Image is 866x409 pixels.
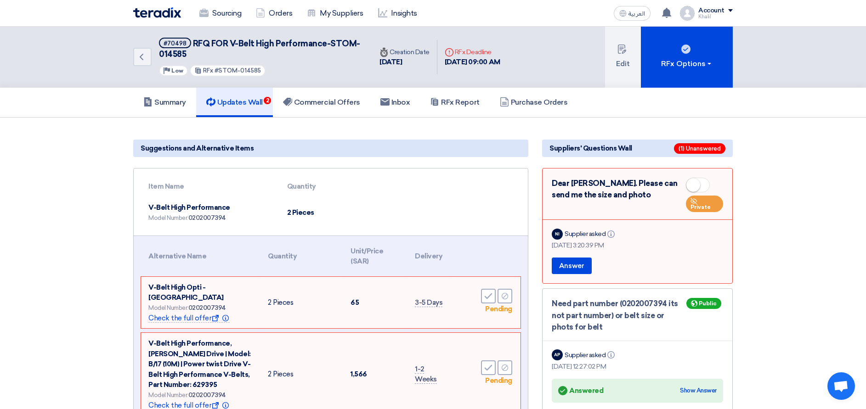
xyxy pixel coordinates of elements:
[273,88,370,117] a: Commercial Offers
[159,38,361,60] h5: RFQ FOR V-Belt High Performance-STOM-014585
[565,229,617,239] div: Supplier asked
[699,300,717,307] span: Public
[141,143,254,153] span: Suggestions and Alternative Items
[485,305,512,313] div: Pending
[249,3,300,23] a: Orders
[445,47,500,57] div: RFx Deadline
[343,241,408,272] th: Unit/Price (SAR)
[379,57,430,67] div: [DATE]
[148,213,272,223] div: Model Number:
[565,350,617,360] div: Supplier asked
[148,339,251,389] span: V-Belt High Performance, [PERSON_NAME] Drive | Model: B/17 (10M) | Power twist Drive V-Belt High ...
[380,98,410,107] h5: Inbox
[143,98,186,107] h5: Summary
[260,277,343,329] td: 2 Pieces
[370,88,420,117] a: Inbox
[159,39,360,59] span: RFQ FOR V-Belt High Performance-STOM-014585
[283,98,360,107] h5: Commercial Offers
[500,98,568,107] h5: Purchase Orders
[148,303,253,313] div: Model Number:
[141,197,280,228] td: V-Belt High Performance
[280,197,376,228] td: 2 Pieces
[260,241,343,272] th: Quantity
[552,258,592,274] button: Answer
[351,298,359,307] span: 65
[605,27,641,88] button: Edit
[552,362,723,371] div: [DATE] 12:27:02 PM
[698,7,724,15] div: Account
[408,241,452,272] th: Delivery
[351,370,367,378] span: 1,566
[379,47,430,57] div: Creation Date
[698,14,733,19] div: Khalil
[680,6,695,21] img: profile_test.png
[549,143,632,153] span: Suppliers' Questions Wall
[280,176,376,197] th: Quantity
[661,58,713,69] div: RFx Options
[206,98,263,107] h5: Updates Wall
[141,241,260,272] th: Alternative Name
[148,390,253,400] div: Model Number:
[188,214,226,222] span: 0202007394
[215,67,261,74] span: #STOM-014585
[445,57,500,67] div: [DATE] 09:00 AM
[196,88,273,117] a: Updates Wall2
[188,304,226,312] span: 0202007394
[148,283,224,302] span: V-Belt High Opti - [GEOGRAPHIC_DATA]
[371,3,425,23] a: Insights
[192,3,249,23] a: Sourcing
[203,67,213,74] span: RFx
[415,298,442,307] span: 3-5 Days
[614,6,651,21] button: العربية
[552,229,563,240] div: NI
[133,7,181,18] img: Teradix logo
[680,386,717,395] div: Show Answer
[552,349,563,360] div: AP
[264,97,271,104] span: 2
[141,176,280,197] th: Item Name
[641,27,733,88] button: RFx Options
[415,365,437,384] span: 1-2 Weeks
[628,11,645,17] span: العربية
[171,67,183,74] span: Low
[188,391,226,399] span: 0202007394
[485,377,512,385] div: Pending
[164,40,187,46] div: #70498
[827,372,855,400] a: Open chat
[300,3,370,23] a: My Suppliers
[490,88,578,117] a: Purchase Orders
[133,88,196,117] a: Summary
[552,241,723,250] div: [DATE] 3:20:39 PM
[552,298,723,333] div: Need part number (0202007394 its not part number) or belt size or phots for belt
[691,204,711,210] span: Private
[430,98,479,107] h5: RFx Report
[148,314,230,323] span: Check the full offer
[420,88,489,117] a: RFx Report
[558,384,603,397] div: Answered
[552,178,723,213] div: Dear [PERSON_NAME]. Please can send me the size and photo
[674,143,725,154] span: (1) Unanswered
